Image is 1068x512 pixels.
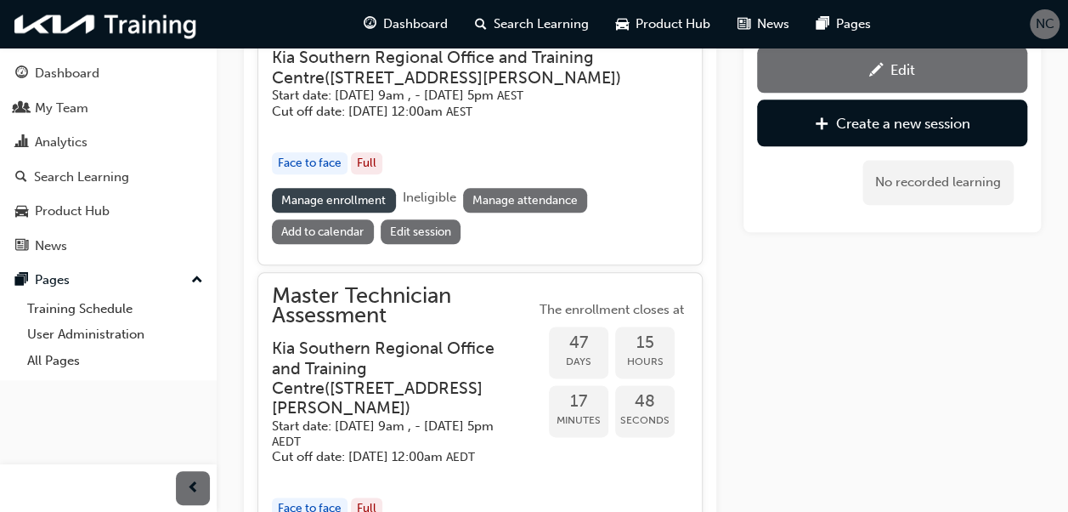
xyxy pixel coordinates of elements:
[549,411,608,430] span: Minutes
[602,7,724,42] a: car-iconProduct Hub
[383,14,448,34] span: Dashboard
[187,478,200,499] span: prev-icon
[20,348,210,374] a: All Pages
[803,7,884,42] a: pages-iconPages
[757,14,789,34] span: News
[272,104,661,120] h5: Cut off date: [DATE] 12:00am
[535,300,688,320] span: The enrollment closes at
[15,239,28,254] span: news-icon
[272,88,661,104] h5: Start date: [DATE] 9am , - [DATE] 5pm
[364,14,376,35] span: guage-icon
[191,270,203,292] span: up-icon
[724,7,803,42] a: news-iconNews
[869,63,884,80] span: pencil-icon
[862,160,1014,205] div: No recorded learning
[1036,14,1054,34] span: NC
[475,14,487,35] span: search-icon
[20,321,210,348] a: User Administration
[7,162,210,193] a: Search Learning
[272,435,301,449] span: Australian Eastern Daylight Time AEDT
[272,219,374,244] a: Add to calendar
[15,101,28,117] span: people-icon
[20,296,210,322] a: Training Schedule
[272,338,508,418] h3: Kia Southern Regional Office and Training Centre ( [STREET_ADDRESS][PERSON_NAME] )
[737,14,750,35] span: news-icon
[15,273,28,288] span: pages-icon
[8,7,204,42] img: kia-training
[272,418,508,450] h5: Start date: [DATE] 9am , - [DATE] 5pm
[35,202,110,221] div: Product Hub
[351,152,382,175] div: Full
[272,287,535,325] span: Master Technician Assessment
[615,392,675,412] span: 48
[15,204,28,219] span: car-icon
[7,196,210,227] a: Product Hub
[446,105,472,119] span: Australian Eastern Standard Time AEST
[272,188,396,213] a: Manage enrollment
[15,135,28,151] span: chart-icon
[615,352,675,372] span: Hours
[549,352,608,372] span: Days
[817,14,829,35] span: pages-icon
[446,450,475,464] span: Australian Eastern Daylight Time AEDT
[7,127,210,158] a: Analytics
[836,14,871,34] span: Pages
[35,99,88,118] div: My Team
[7,265,210,296] button: Pages
[1030,9,1060,39] button: NC
[272,15,688,251] button: Master Technician AssessmentKia Southern Regional Office and Training Centre([STREET_ADDRESS][PER...
[350,7,461,42] a: guage-iconDashboard
[35,133,88,152] div: Analytics
[615,411,675,430] span: Seconds
[15,66,28,82] span: guage-icon
[890,61,915,78] div: Edit
[7,58,210,89] a: Dashboard
[815,117,829,134] span: plus-icon
[403,190,456,205] span: Ineligible
[757,100,1027,146] a: Create a new session
[497,88,523,103] span: Australian Eastern Standard Time AEST
[35,64,99,83] div: Dashboard
[461,7,602,42] a: search-iconSearch Learning
[272,48,661,88] h3: Kia Southern Regional Office and Training Centre ( [STREET_ADDRESS][PERSON_NAME] )
[7,93,210,124] a: My Team
[35,236,67,256] div: News
[549,392,608,412] span: 17
[272,152,348,175] div: Face to face
[494,14,589,34] span: Search Learning
[15,170,27,185] span: search-icon
[34,168,129,187] div: Search Learning
[272,449,508,465] h5: Cut off date: [DATE] 12:00am
[549,333,608,353] span: 47
[7,54,210,265] button: DashboardMy TeamAnalyticsSearch LearningProduct HubNews
[35,270,70,290] div: Pages
[615,333,675,353] span: 15
[636,14,710,34] span: Product Hub
[463,188,588,213] a: Manage attendance
[757,46,1027,93] a: Edit
[616,14,629,35] span: car-icon
[381,219,461,244] a: Edit session
[836,115,970,132] div: Create a new session
[7,230,210,262] a: News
